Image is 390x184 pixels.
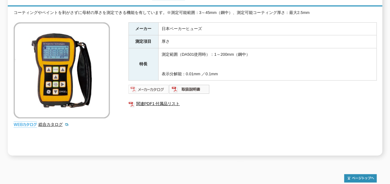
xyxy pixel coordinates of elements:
th: 特長 [128,48,158,81]
th: 測定項目 [128,35,158,48]
a: メーカーカタログ [128,89,169,93]
a: 取扱説明書 [169,89,210,93]
th: メーカー [128,22,158,35]
td: 厚さ [158,35,376,48]
img: webカタログ [14,121,37,128]
img: 取扱説明書 [169,84,210,94]
img: 超音波厚さ計 DM5E [14,22,110,118]
a: 関連PDF1 付属品リスト [128,100,377,108]
td: 日本ベーカーヒューズ [158,22,376,35]
div: コーティングやペイントを剥がさずに母材の厚さを測定できる機能を有しています。※測定可能範囲：3～45mm（鋼中）、測定可能コーティング厚さ：最大2.5mm [14,10,377,16]
a: 総合カタログ [38,122,69,127]
img: メーカーカタログ [128,84,169,94]
img: トップページへ [344,174,377,182]
td: 測定範囲（DA501使用時）：1～200mm（鋼中） 表示分解能：0.01mm ／0.1mm [158,48,376,81]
